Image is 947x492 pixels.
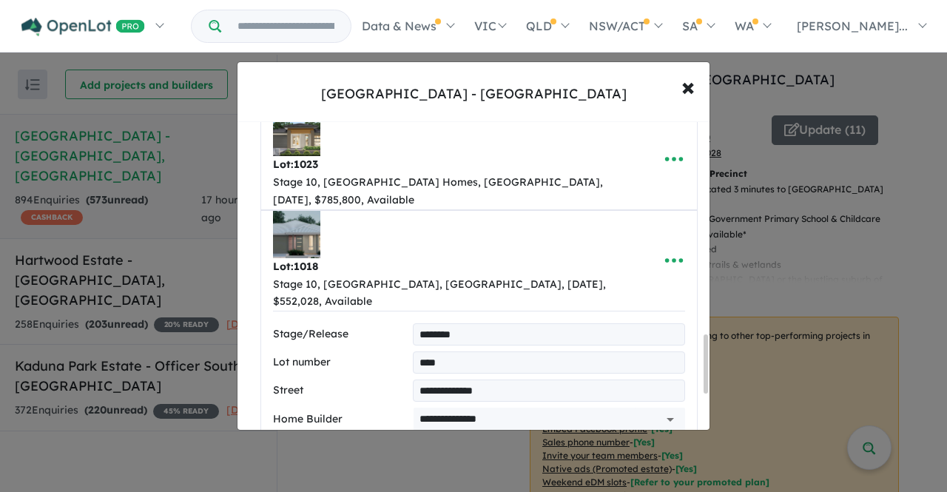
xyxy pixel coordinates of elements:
[273,411,408,428] label: Home Builder
[273,211,320,258] img: Ridgelea%20Estate%20-%20Pakenham%20East%20-%20Lot%201018___1750063212.jpg
[294,158,318,171] span: 1023
[273,326,407,343] label: Stage/Release
[273,174,639,209] div: Stage 10, [GEOGRAPHIC_DATA] Homes, [GEOGRAPHIC_DATA], [DATE], $785,800, Available
[273,382,407,400] label: Street
[224,10,348,42] input: Try estate name, suburb, builder or developer
[797,18,908,33] span: [PERSON_NAME]...
[681,70,695,102] span: ×
[273,260,318,273] b: Lot:
[273,109,320,156] img: Ridgelea%20Estate%20-%20Pakenham%20East%20-%20Lot%201023___1748671204.jpg
[21,18,145,36] img: Openlot PRO Logo White
[273,276,639,311] div: Stage 10, [GEOGRAPHIC_DATA], [GEOGRAPHIC_DATA], [DATE], $552,028, Available
[294,260,318,273] span: 1018
[273,158,318,171] b: Lot:
[321,84,627,104] div: [GEOGRAPHIC_DATA] - [GEOGRAPHIC_DATA]
[660,409,681,430] button: Open
[273,354,407,371] label: Lot number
